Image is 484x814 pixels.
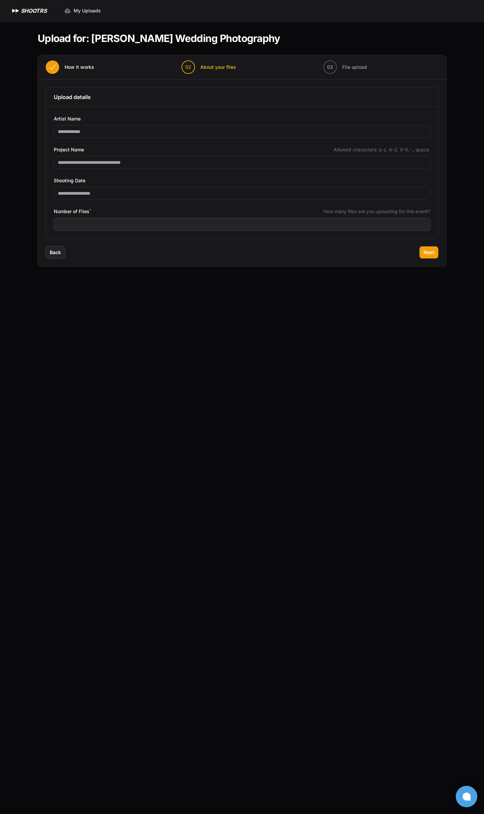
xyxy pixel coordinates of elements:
button: Open chat window [456,786,477,807]
span: Number of Files [54,207,91,216]
img: SHOOTRS [11,7,21,15]
span: Allowed characters: a-z, A-Z, 0-9, -, space. [334,146,430,153]
span: Project Name [54,146,84,154]
span: How it works [65,64,94,70]
button: How it works [38,55,102,79]
span: Artist Name [54,115,81,123]
h1: Upload for: [PERSON_NAME] Wedding Photography [38,32,280,44]
span: How many files are you uploading for this event? [323,208,430,215]
span: Shooting Date [54,177,85,185]
button: Next [419,246,438,258]
span: My Uploads [74,7,101,14]
h3: Upload details [54,93,430,101]
button: Back [46,246,65,258]
span: Back [50,249,61,256]
span: 03 [327,64,333,70]
span: 02 [185,64,191,70]
span: About your files [200,64,236,70]
button: 03 File upload [315,55,375,79]
h1: SHOOTRS [21,7,47,15]
span: Next [424,249,434,256]
span: File upload [342,64,367,70]
a: My Uploads [60,5,105,17]
button: 02 About your files [173,55,244,79]
a: SHOOTRS SHOOTRS [11,7,47,15]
